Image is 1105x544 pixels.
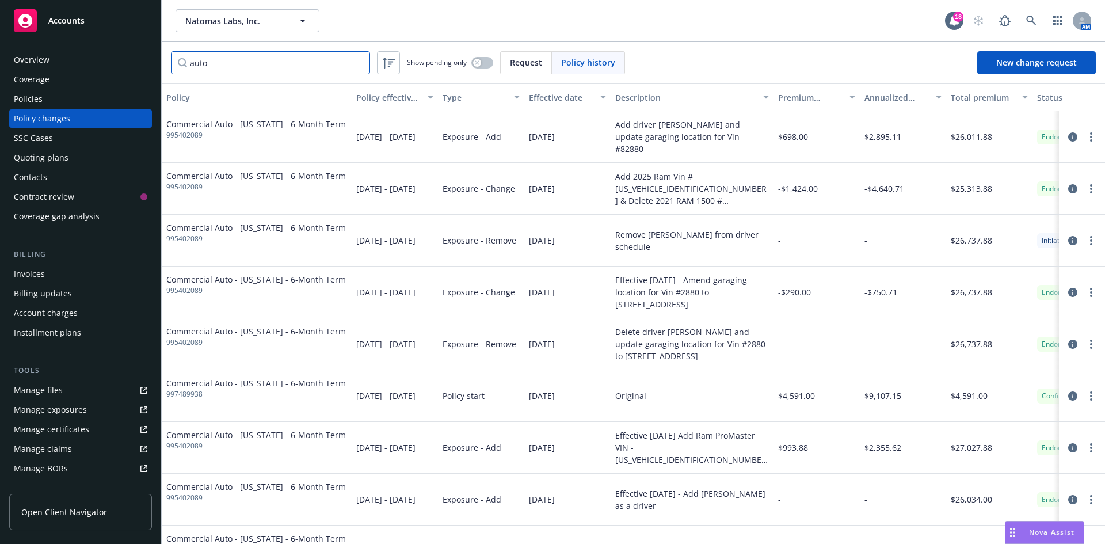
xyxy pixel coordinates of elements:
span: Exposure - Change [443,286,515,298]
div: Coverage gap analysis [14,207,100,226]
span: Endorsed [1042,339,1072,349]
button: Total premium [946,83,1032,111]
span: -$4,640.71 [864,182,904,195]
span: Policy history [561,56,615,69]
div: Account charges [14,304,78,322]
span: [DATE] [529,390,555,402]
div: Manage files [14,381,63,400]
a: more [1084,337,1098,351]
span: [DATE] - [DATE] [356,182,416,195]
span: Show pending only [407,58,467,67]
button: Effective date [524,83,611,111]
div: Policy effective dates [356,92,421,104]
span: - [864,338,867,350]
div: Original [615,390,646,402]
a: Manage certificates [9,420,152,439]
div: Effective [DATE] - Amend garaging location for Vin #2880 to [STREET_ADDRESS] [615,274,769,310]
div: Policies [14,90,43,108]
a: circleInformation [1066,182,1080,196]
a: Coverage gap analysis [9,207,152,226]
a: circleInformation [1066,130,1080,144]
span: Policy start [443,390,485,402]
button: Type [438,83,524,111]
span: $26,011.88 [951,131,992,143]
span: Open Client Navigator [21,506,107,518]
div: Add 2025 Ram Vin #[US_VEHICLE_IDENTIFICATION_NUMBER] & Delete 2021 RAM 1500 #[US_VEHICLE_IDENTIFI... [615,170,769,207]
a: more [1084,389,1098,403]
div: Manage claims [14,440,72,458]
div: Summary of insurance [14,479,101,497]
a: Billing updates [9,284,152,303]
a: circleInformation [1066,234,1080,248]
span: Manage exposures [9,401,152,419]
div: 18 [953,12,963,22]
div: Contacts [14,168,47,187]
a: Search [1020,9,1043,32]
div: Total premium [951,92,1015,104]
div: Status [1037,92,1102,104]
a: more [1084,130,1098,144]
a: circleInformation [1066,493,1080,507]
a: Invoices [9,265,152,283]
span: 995402089 [166,441,346,451]
span: Endorsed [1042,443,1072,453]
a: more [1084,493,1098,507]
div: Annualized total premium change [864,92,929,104]
span: Request [510,56,542,69]
span: [DATE] [529,182,555,195]
a: Installment plans [9,324,152,342]
a: Coverage [9,70,152,89]
span: Nova Assist [1029,527,1074,537]
a: Summary of insurance [9,479,152,497]
div: Effective date [529,92,593,104]
span: [DATE] - [DATE] [356,493,416,505]
span: $698.00 [778,131,808,143]
span: [DATE] - [DATE] [356,131,416,143]
button: Natomas Labs, Inc. [176,9,319,32]
input: Filter by keyword... [171,51,370,74]
div: Overview [14,51,49,69]
span: 995402089 [166,493,346,503]
span: -$290.00 [778,286,811,298]
span: $2,355.62 [864,442,901,454]
span: - [778,338,781,350]
div: Effective [DATE] Add Ram ProMaster VIN - [US_VEHICLE_IDENTIFICATION_NUMBER] [615,429,769,466]
a: more [1084,441,1098,455]
div: Billing [9,249,152,260]
span: 997489938 [166,389,346,400]
span: [DATE] - [DATE] [356,390,416,402]
span: -$750.71 [864,286,897,298]
a: New change request [977,51,1096,74]
div: Add driver [PERSON_NAME] and update garaging location for Vin #82880 [615,119,769,155]
div: Type [443,92,507,104]
a: Quoting plans [9,149,152,167]
span: $26,737.88 [951,286,992,298]
span: [DATE] - [DATE] [356,234,416,246]
span: Natomas Labs, Inc. [185,15,285,27]
span: Accounts [48,16,85,25]
div: Policy [166,92,347,104]
span: Endorsed [1042,184,1072,194]
span: Commercial Auto - [US_STATE] - 6-Month Term [166,222,346,234]
a: Manage BORs [9,459,152,478]
div: Tools [9,365,152,376]
span: Commercial Auto - [US_STATE] - 6-Month Term [166,118,346,130]
a: Contract review [9,188,152,206]
div: Remove [PERSON_NAME] from driver schedule [615,229,769,253]
a: more [1084,182,1098,196]
button: Description [611,83,773,111]
span: New change request [996,57,1077,68]
div: Manage BORs [14,459,68,478]
div: Manage certificates [14,420,89,439]
span: [DATE] [529,234,555,246]
span: Initiated [1042,235,1068,246]
div: Coverage [14,70,49,89]
a: Report a Bug [993,9,1016,32]
span: [DATE] - [DATE] [356,442,416,454]
span: -$1,424.00 [778,182,818,195]
div: Quoting plans [14,149,68,167]
a: Switch app [1046,9,1069,32]
span: Exposure - Add [443,493,501,505]
span: Commercial Auto - [US_STATE] - 6-Month Term [166,170,346,182]
a: Policy changes [9,109,152,128]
